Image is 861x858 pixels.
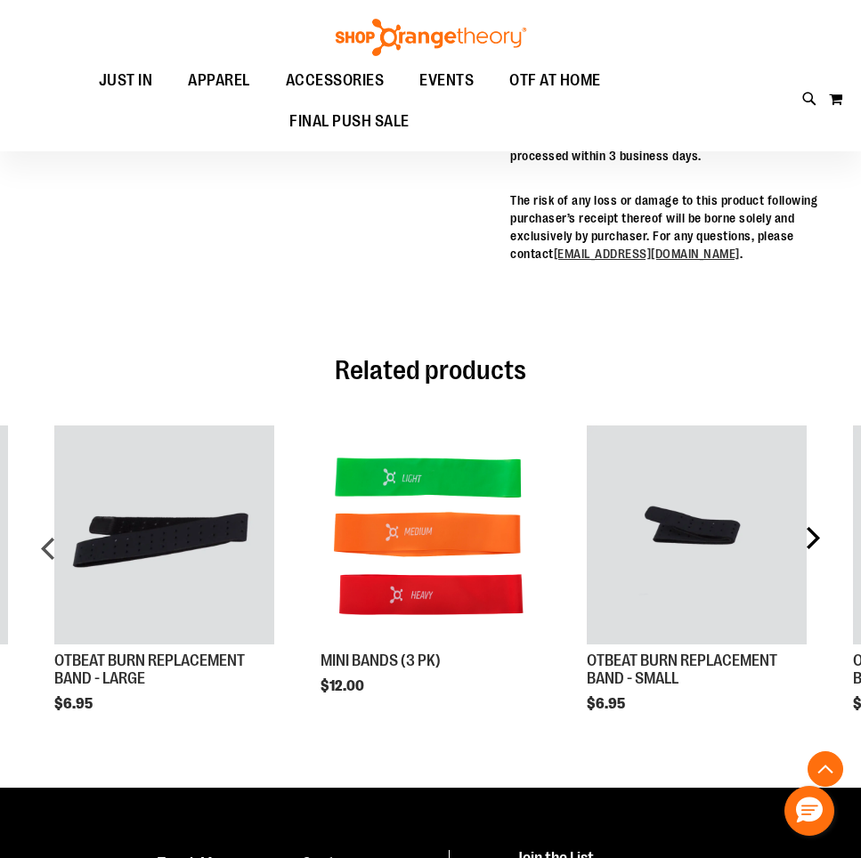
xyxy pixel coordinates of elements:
[587,425,806,647] a: Product Page Link
[54,652,245,687] a: OTBEAT BURN REPLACEMENT BAND - LARGE
[587,696,628,712] span: $6.95
[321,652,441,669] a: MINI BANDS (3 PK)
[321,678,367,694] span: $12.00
[808,751,843,787] button: Back To Top
[31,399,67,712] div: prev
[333,19,529,56] img: Shop Orangetheory
[99,61,153,101] span: JUST IN
[54,425,273,647] a: Product Page Link
[81,61,171,101] a: JUST IN
[170,61,268,101] a: APPAREL
[491,61,619,101] a: OTF AT HOME
[188,61,250,101] span: APPAREL
[272,101,427,142] a: FINAL PUSH SALE
[289,101,410,142] span: FINAL PUSH SALE
[587,425,806,644] img: OTBEAT BURN REPLACEMENT BAND - SMALL
[335,355,526,385] span: Related products
[419,61,474,101] span: EVENTS
[321,425,540,644] img: MINI BANDS (3 PK)
[54,696,95,712] span: $6.95
[587,652,777,687] a: OTBEAT BURN REPLACEMENT BAND - SMALL
[268,61,402,101] a: ACCESSORIES
[402,61,491,101] a: EVENTS
[784,786,834,836] button: Hello, have a question? Let’s chat.
[554,247,740,261] a: [EMAIL_ADDRESS][DOMAIN_NAME]
[54,425,273,644] img: OTBEAT BURN REPLACEMENT BAND - LARGE
[510,191,830,263] p: The risk of any loss or damage to this product following purchaser’s receipt thereof will be born...
[286,61,385,101] span: ACCESSORIES
[509,61,601,101] span: OTF AT HOME
[321,425,540,647] a: Product Page Link
[794,399,830,712] div: next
